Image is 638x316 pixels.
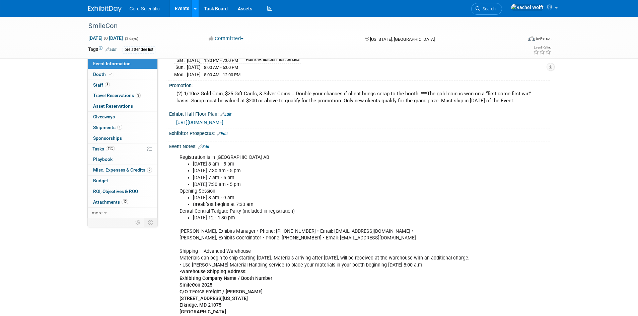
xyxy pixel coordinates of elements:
[92,146,115,151] span: Tasks
[124,36,138,41] span: (3 days)
[93,82,110,88] span: Staff
[88,59,157,69] a: Event Information
[528,36,535,41] img: Format-Inperson.png
[88,165,157,175] a: Misc. Expenses & Credits2
[206,35,246,42] button: Committed
[106,146,115,151] span: 41%
[193,215,473,221] li: [DATE] 12 - 1:30 pm
[93,114,115,119] span: Giveaways
[147,168,152,173] span: 2
[187,57,201,64] td: [DATE]
[93,156,113,162] span: Playbook
[169,128,550,137] div: Exhibitor Prospectus:
[88,46,117,54] td: Tags
[193,201,473,208] li: Breakfast begins at 7:30 am
[88,176,157,186] a: Budget
[88,101,157,111] a: Asset Reservations
[93,199,128,205] span: Attachments
[88,112,157,122] a: Giveaways
[193,181,473,188] li: [DATE] 7:30 am - 5 pm
[109,72,112,76] i: Booth reservation complete
[132,218,144,227] td: Personalize Event Tab Strip
[180,282,212,288] b: SmileCon 2025
[180,296,248,301] b: [STREET_ADDRESS][US_STATE]
[105,82,110,87] span: 5
[198,144,209,149] a: Edit
[93,93,141,98] span: Travel Reservations
[130,6,160,11] span: Core Scientific
[187,71,201,78] td: [DATE]
[93,61,131,66] span: Event Information
[180,289,263,295] b: C/O TForce Freight / [PERSON_NAME]
[217,131,228,136] a: Edit
[204,65,238,70] span: 8:00 AM - 5:00 PM
[193,161,473,168] li: [DATE] 8 am - 5 pm
[122,199,128,204] span: 12
[242,57,301,64] td: Hall E exhibitors must be clear
[93,135,122,141] span: Sponsorships
[483,35,552,45] div: Event Format
[88,186,157,197] a: ROI, Objectives & ROO
[180,302,221,308] b: Elkridge, MD 21075
[93,103,133,109] span: Asset Reservations
[88,90,157,101] a: Travel Reservations3
[471,3,502,15] a: Search
[88,35,123,41] span: [DATE] [DATE]
[88,154,157,165] a: Playbook
[174,64,187,71] td: Sun.
[117,125,122,130] span: 1
[176,120,223,125] a: [URL][DOMAIN_NAME]
[136,93,141,98] span: 3
[169,81,550,89] div: Promotion:
[86,20,512,32] div: SmileCon
[123,46,155,53] div: pre attendee list
[92,210,102,215] span: more
[88,122,157,133] a: Shipments1
[93,72,114,77] span: Booth
[88,144,157,154] a: Tasks41%
[88,197,157,207] a: Attachments12
[88,6,122,12] img: ExhibitDay
[204,72,240,77] span: 8:00 AM - 12:00 PM
[88,80,157,90] a: Staff5
[220,112,231,117] a: Edit
[193,195,473,201] li: [DATE] 8 am - 9 am
[180,309,226,315] b: [GEOGRAPHIC_DATA]
[105,47,117,52] a: Edit
[174,89,545,106] div: (2) 1/10oz Gold Coin, $25 Gift Cards, & Silver Coins... Double your chances if client brings scra...
[88,133,157,143] a: Sponsorships
[536,36,552,41] div: In-Person
[93,167,152,173] span: Misc. Expenses & Credits
[193,175,473,181] li: [DATE] 7 am - 5 pm
[102,35,109,41] span: to
[180,276,272,281] b: Exhibiting Company Name / Booth Number
[174,57,187,64] td: Sat.
[187,64,201,71] td: [DATE]
[193,168,473,174] li: [DATE] 7:30 am - 5 pm
[181,269,246,275] b: Warehouse Shipping Address:
[88,69,157,80] a: Booth
[169,109,550,118] div: Exhibit Hall Floor Plan:
[169,141,550,150] div: Event Notes:
[144,218,157,227] td: Toggle Event Tabs
[204,58,238,63] span: 1:30 PM - 7:00 PM
[370,37,435,42] span: [US_STATE], [GEOGRAPHIC_DATA]
[93,125,122,130] span: Shipments
[88,208,157,218] a: more
[480,6,496,11] span: Search
[533,46,551,49] div: Event Rating
[93,189,138,194] span: ROI, Objectives & ROO
[511,4,544,11] img: Rachel Wolff
[93,178,108,183] span: Budget
[174,71,187,78] td: Mon.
